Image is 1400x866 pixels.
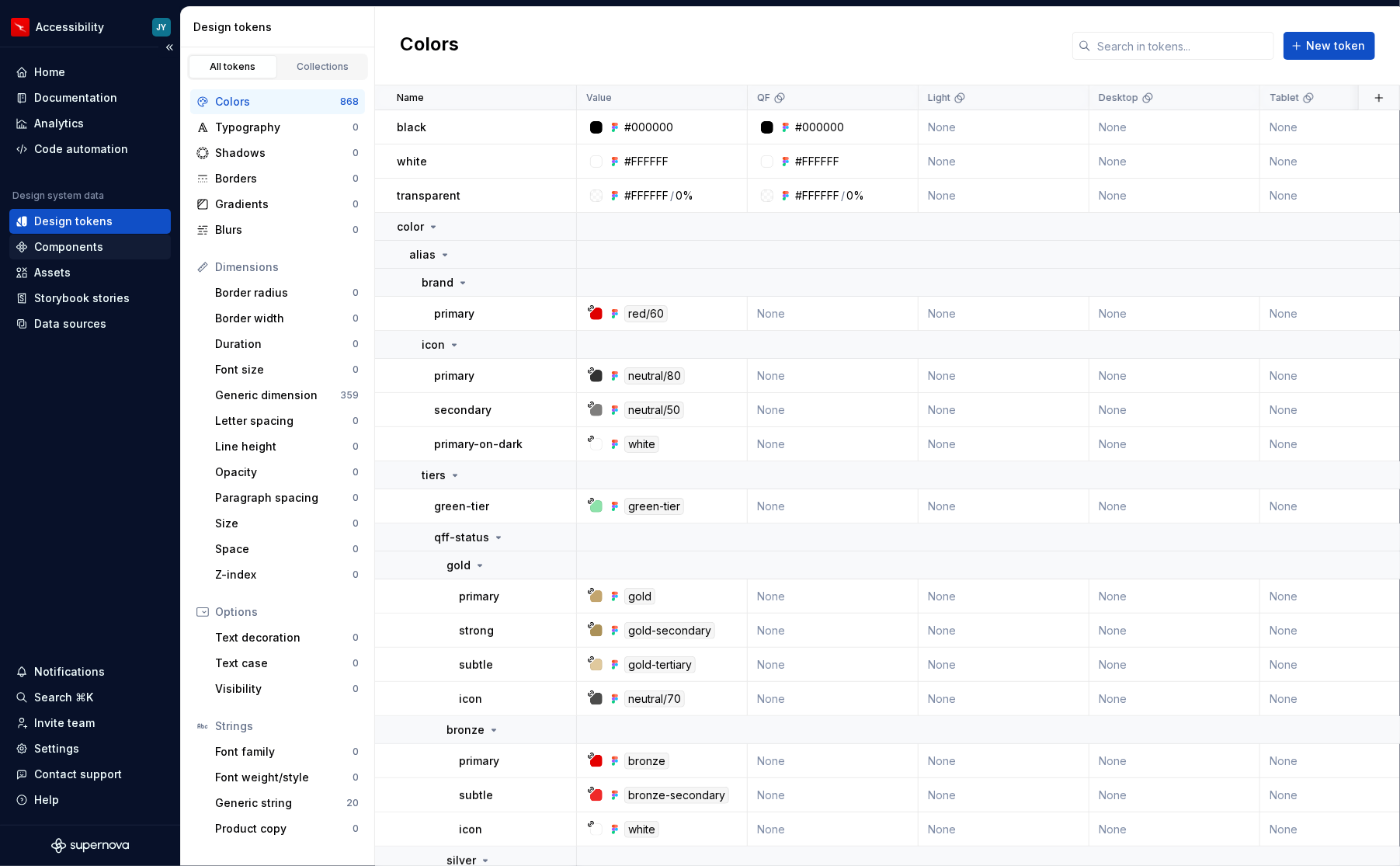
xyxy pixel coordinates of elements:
a: Border width0 [209,306,365,331]
a: Generic dimension359 [209,383,365,408]
p: Value [586,92,612,104]
div: green-tier [624,498,684,515]
div: Text case [215,656,353,671]
td: None [748,297,919,331]
div: bronze-secondary [624,787,729,804]
div: 0 [353,631,359,644]
div: Strings [215,718,359,734]
div: Design tokens [193,19,368,35]
button: Help [9,788,171,812]
a: Font family0 [209,739,365,764]
a: Storybook stories [9,286,171,311]
div: Product copy [215,821,353,836]
a: Visibility0 [209,676,365,701]
div: Design system data [12,190,104,202]
p: icon [459,691,482,707]
div: Help [34,792,59,808]
td: None [1089,393,1260,427]
div: Settings [34,741,79,756]
p: Light [928,92,950,104]
div: 0 [353,312,359,325]
div: 0 [353,172,359,185]
p: primary [459,589,499,604]
p: strong [459,623,494,638]
div: 0 [353,746,359,758]
td: None [919,393,1089,427]
div: neutral/50 [624,402,684,419]
div: Storybook stories [34,290,130,306]
a: Z-index0 [209,562,365,587]
div: Blurs [215,222,353,238]
a: Documentation [9,85,171,110]
div: neutral/70 [624,690,685,708]
p: QF [757,92,770,104]
div: white [624,821,659,838]
a: Gradients0 [190,192,365,217]
div: 20 [346,797,359,809]
div: Notifications [34,664,105,680]
span: New token [1306,38,1365,54]
td: None [748,744,919,778]
div: 0 [353,771,359,784]
div: #FFFFFF [795,154,839,169]
td: None [919,427,1089,461]
div: 0% [846,188,864,203]
td: None [1089,359,1260,393]
svg: Supernova Logo [51,838,129,854]
p: icon [459,822,482,837]
div: Letter spacing [215,413,353,429]
div: Font weight/style [215,770,353,785]
a: Text decoration0 [209,625,365,650]
td: None [748,682,919,716]
div: Generic dimension [215,388,340,403]
td: None [919,648,1089,682]
td: None [919,144,1089,179]
div: gold [624,588,655,605]
p: primary [459,753,499,769]
div: Analytics [34,116,84,131]
p: tiers [422,468,446,483]
td: None [919,110,1089,144]
div: JY [157,21,167,33]
div: neutral/80 [624,367,685,384]
a: Product copy0 [209,816,365,841]
div: Gradients [215,197,353,212]
div: #FFFFFF [624,154,669,169]
div: Line height [215,439,353,454]
div: red/60 [624,305,668,322]
td: None [919,489,1089,523]
a: Paragraph spacing0 [209,485,365,510]
div: Border radius [215,285,353,301]
div: Accessibility [36,19,104,35]
td: None [748,359,919,393]
div: gold-secondary [624,622,715,639]
td: None [919,778,1089,812]
div: Generic string [215,795,346,811]
div: 0 [353,683,359,695]
div: white [624,436,659,453]
button: Search ⌘K [9,685,171,710]
div: 0 [353,287,359,299]
div: 0 [353,517,359,530]
a: Components [9,235,171,259]
div: Duration [215,336,353,352]
td: None [1089,297,1260,331]
a: Settings [9,736,171,761]
a: Shadows0 [190,141,365,165]
p: brand [422,275,453,290]
div: Code automation [34,141,128,157]
div: #000000 [624,120,673,135]
a: Duration0 [209,332,365,356]
div: Opacity [215,464,353,480]
div: Font size [215,362,353,377]
a: Font size0 [209,357,365,382]
p: white [397,154,427,169]
td: None [748,489,919,523]
div: 0 [353,363,359,376]
a: Data sources [9,311,171,336]
td: None [1089,110,1260,144]
td: None [1089,579,1260,614]
div: #FFFFFF [795,188,839,203]
td: None [748,812,919,847]
div: Z-index [215,567,353,583]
